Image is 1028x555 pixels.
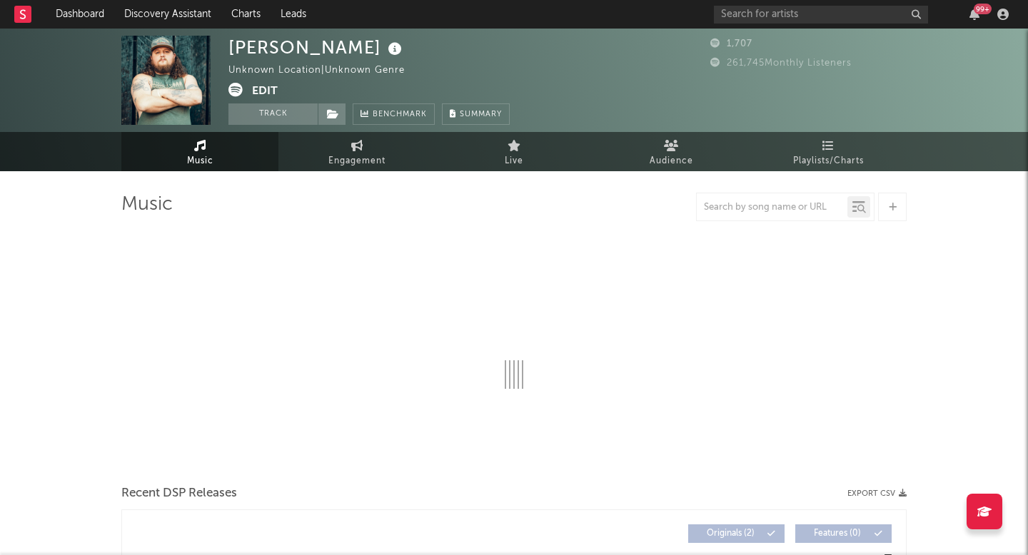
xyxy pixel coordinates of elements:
button: Edit [252,83,278,101]
a: Live [435,132,593,171]
span: Live [505,153,523,170]
div: 99 + [974,4,992,14]
button: 99+ [969,9,979,20]
a: Engagement [278,132,435,171]
button: Originals(2) [688,524,785,543]
span: Playlists/Charts [793,153,864,170]
a: Benchmark [353,103,435,125]
span: Benchmark [373,106,427,123]
input: Search by song name or URL [697,202,847,213]
span: 1,707 [710,39,752,49]
a: Playlists/Charts [750,132,907,171]
div: Unknown Location | Unknown Genre [228,62,421,79]
span: Originals ( 2 ) [697,529,763,538]
input: Search for artists [714,6,928,24]
span: Recent DSP Releases [121,485,237,502]
span: Engagement [328,153,385,170]
span: Summary [460,111,502,118]
span: 261,745 Monthly Listeners [710,58,852,68]
span: Features ( 0 ) [805,529,870,538]
a: Music [121,132,278,171]
div: [PERSON_NAME] [228,36,405,59]
button: Features(0) [795,524,892,543]
a: Audience [593,132,750,171]
button: Export CSV [847,489,907,498]
span: Music [187,153,213,170]
span: Audience [650,153,693,170]
button: Summary [442,103,510,125]
button: Track [228,103,318,125]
